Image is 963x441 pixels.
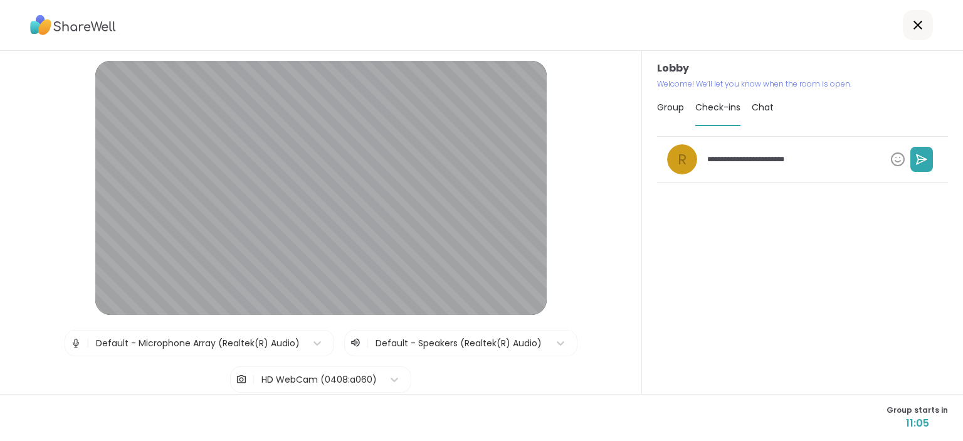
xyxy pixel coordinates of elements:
img: Microphone [70,331,82,356]
span: | [366,336,369,351]
span: | [87,331,90,356]
span: Group starts in [887,405,948,416]
div: HD WebCam (0408:a060) [261,373,377,386]
span: r [678,149,687,171]
span: | [252,367,255,392]
img: ShareWell Logo [30,11,116,40]
span: Group [657,101,684,114]
span: Check-ins [695,101,740,114]
h3: Lobby [657,61,948,76]
img: Camera [236,367,247,392]
span: 11:05 [887,416,948,431]
p: Welcome! We’ll let you know when the room is open. [657,78,948,90]
div: Default - Microphone Array (Realtek(R) Audio) [96,337,300,350]
span: Chat [752,101,774,114]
